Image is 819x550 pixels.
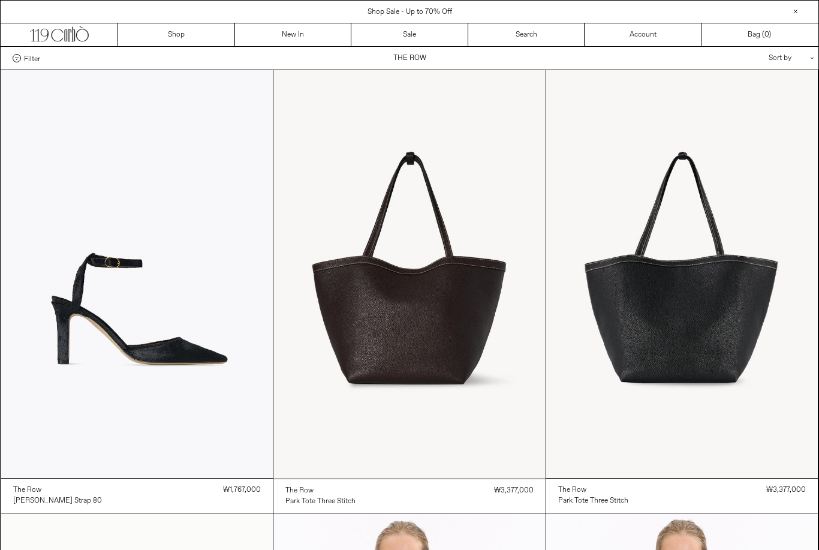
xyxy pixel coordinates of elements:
[558,496,628,506] div: Park Tote Three Stitch
[13,485,102,495] a: The Row
[1,70,273,478] img: The Row Carla Ankle Strap
[285,496,356,507] a: Park Tote Three Stitch
[764,30,769,40] span: 0
[24,54,40,62] span: Filter
[351,23,468,46] a: Sale
[285,486,314,496] div: The Row
[585,23,701,46] a: Account
[764,29,771,40] span: )
[546,70,818,478] img: The Row Park Tote Three Stitch
[273,70,546,479] img: The Row Park Tote Three Stitch
[558,485,586,495] div: The Row
[368,7,452,17] a: Shop Sale - Up to 70% Off
[118,23,235,46] a: Shop
[13,485,41,495] div: The Row
[223,485,261,495] div: ₩1,767,000
[468,23,585,46] a: Search
[235,23,352,46] a: New In
[494,485,534,496] div: ₩3,377,000
[701,23,818,46] a: Bag ()
[558,485,628,495] a: The Row
[13,496,102,506] div: [PERSON_NAME] Strap 80
[13,495,102,506] a: [PERSON_NAME] Strap 80
[766,485,806,495] div: ₩3,377,000
[285,485,356,496] a: The Row
[558,495,628,506] a: Park Tote Three Stitch
[698,47,806,70] div: Sort by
